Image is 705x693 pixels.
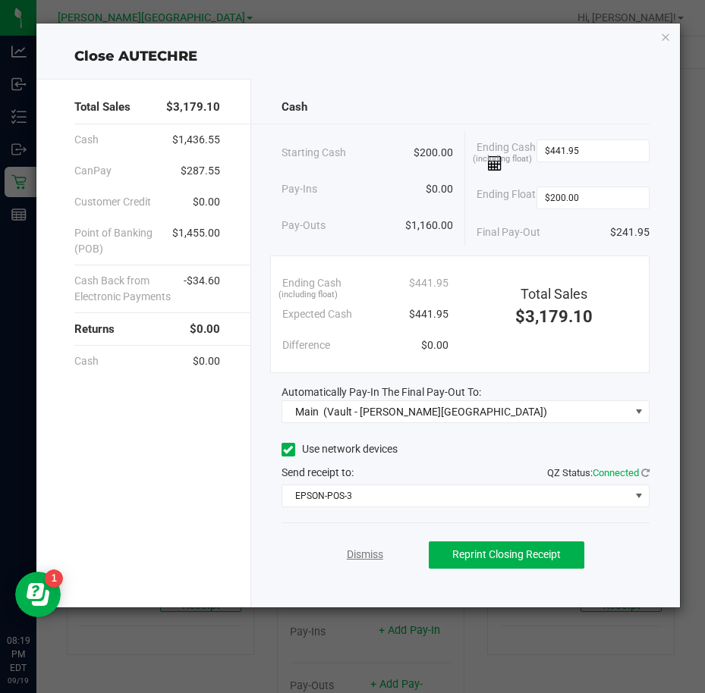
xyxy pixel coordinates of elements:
span: $241.95 [610,224,650,240]
span: $1,160.00 [405,218,453,234]
span: $0.00 [193,194,220,210]
span: Ending Float [477,187,536,209]
span: (including float) [473,153,532,166]
span: Reprint Closing Receipt [452,548,561,560]
span: Expected Cash [282,306,352,322]
span: (Vault - [PERSON_NAME][GEOGRAPHIC_DATA]) [323,406,547,418]
span: QZ Status: [547,467,650,478]
span: Starting Cash [282,145,346,161]
span: CanPay [74,163,112,179]
span: (including float) [279,289,338,302]
span: Total Sales [521,286,587,302]
span: -$34.60 [184,273,220,305]
span: Main [295,406,319,418]
span: Ending Cash [282,275,341,291]
span: $0.00 [190,321,220,338]
span: Send receipt to: [282,466,354,478]
span: Customer Credit [74,194,151,210]
span: Pay-Outs [282,218,326,234]
span: $0.00 [426,181,453,197]
label: Use network devices [282,441,398,457]
span: $200.00 [414,145,453,161]
span: Cash Back from Electronic Payments [74,273,184,305]
iframe: Resource center unread badge [45,569,63,588]
span: $3,179.10 [515,307,593,326]
span: Cash [74,132,99,148]
span: Point of Banking (POB) [74,225,172,257]
span: $441.95 [409,306,448,322]
div: Returns [74,313,220,346]
span: Ending Cash [477,140,537,171]
div: Close AUTECHRE [36,46,680,67]
span: EPSON-POS-3 [282,485,630,506]
span: Connected [593,467,639,478]
span: Cash [74,353,99,369]
span: $0.00 [421,337,448,353]
span: $1,455.00 [172,225,220,257]
span: $287.55 [181,163,220,179]
span: Final Pay-Out [477,224,540,240]
span: $1,436.55 [172,132,220,148]
span: Cash [282,99,307,116]
span: Automatically Pay-In The Final Pay-Out To: [282,386,481,398]
span: Pay-Ins [282,181,317,197]
iframe: Resource center [15,572,61,617]
span: Difference [282,337,330,353]
a: Dismiss [347,547,383,563]
span: $3,179.10 [166,99,220,116]
span: $0.00 [193,353,220,369]
button: Reprint Closing Receipt [429,541,584,569]
span: $441.95 [409,275,448,291]
span: Total Sales [74,99,131,116]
